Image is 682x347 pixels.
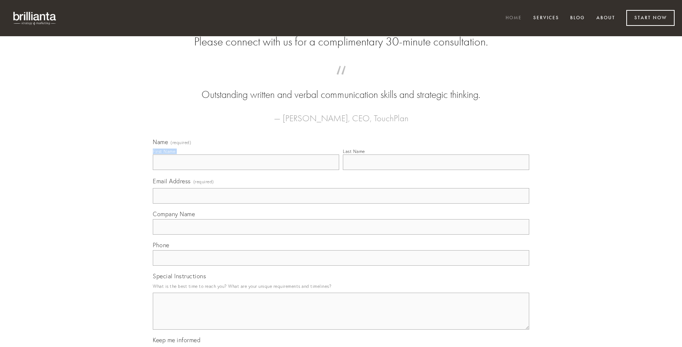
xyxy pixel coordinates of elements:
[343,149,365,154] div: Last Name
[153,149,175,154] div: First Name
[565,12,590,24] a: Blog
[165,102,517,126] figcaption: — [PERSON_NAME], CEO, TouchPlan
[193,177,214,187] span: (required)
[528,12,564,24] a: Services
[153,336,200,344] span: Keep me informed
[153,272,206,280] span: Special Instructions
[7,7,63,29] img: brillianta - research, strategy, marketing
[165,73,517,88] span: “
[153,281,529,291] p: What is the best time to reach you? What are your unique requirements and timelines?
[501,12,527,24] a: Home
[153,35,529,49] h2: Please connect with us for a complimentary 30-minute consultation.
[153,241,169,249] span: Phone
[153,177,191,185] span: Email Address
[592,12,620,24] a: About
[165,73,517,102] blockquote: Outstanding written and verbal communication skills and strategic thinking.
[153,210,195,218] span: Company Name
[153,138,168,146] span: Name
[170,140,191,145] span: (required)
[626,10,675,26] a: Start Now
